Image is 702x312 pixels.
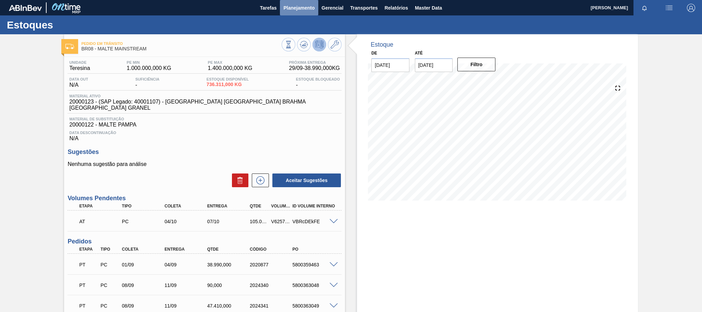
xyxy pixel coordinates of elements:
div: Pedido em Trânsito [77,278,100,293]
div: Coleta [163,204,211,208]
span: Unidade [69,60,90,64]
span: Gerencial [322,4,344,12]
h3: Volumes Pendentes [67,195,342,202]
div: 38.990,000 [206,262,254,267]
img: userActions [665,4,673,12]
span: 1.400.000,000 KG [208,65,253,71]
p: PT [79,262,98,267]
label: De [371,51,377,56]
div: Entrega [163,247,211,252]
div: 04/09/2025 [163,262,211,267]
div: Excluir Sugestões [229,173,248,187]
p: PT [79,303,98,309]
span: PE MIN [127,60,171,64]
p: AT [79,219,124,224]
span: Estoque Disponível [207,77,249,81]
p: PT [79,283,98,288]
h3: Sugestões [67,148,342,156]
div: Aguardando Informações de Transporte [77,214,125,229]
div: Id Volume Interno [291,204,339,208]
input: dd/mm/yyyy [371,58,409,72]
button: Aceitar Sugestões [272,173,341,187]
div: Pedido em Trânsito [77,257,100,272]
span: Relatórios [384,4,408,12]
span: Data out [69,77,88,81]
div: 5800363049 [291,303,339,309]
div: Pedido de Compra [99,262,121,267]
div: 2020877 [248,262,296,267]
img: Logout [687,4,695,12]
div: Qtde [206,247,254,252]
div: Qtde [248,204,270,208]
input: dd/mm/yyyy [415,58,453,72]
span: Material de Substituição [69,117,340,121]
h1: Estoques [7,21,128,29]
img: TNhmsLtSVTkK8tSr43FrP2fwEKptu5GPRR3wAAAABJRU5ErkJggg== [9,5,42,11]
span: Estoque Bloqueado [296,77,340,81]
span: BR08 - MALTE MAINSTREAM [81,46,282,51]
span: 1.000.000,000 KG [127,65,171,71]
span: 20000122 - MALTE PAMPA [69,122,340,128]
div: Coleta [120,247,168,252]
span: Planejamento [283,4,315,12]
span: Transportes [350,4,378,12]
div: V625782 [269,219,292,224]
div: N/A [67,77,90,88]
div: Tipo [120,204,168,208]
div: 5800363048 [291,283,339,288]
h3: Pedidos [67,238,342,245]
div: - [294,77,342,88]
div: Etapa [77,204,125,208]
div: Tipo [99,247,121,252]
div: Nova sugestão [248,173,269,187]
span: 736.311,000 KG [207,82,249,87]
span: Pedido em Trânsito [81,41,282,46]
div: 90,000 [206,283,254,288]
div: Código [248,247,296,252]
button: Ir ao Master Data / Geral [328,38,342,51]
div: 2024340 [248,283,296,288]
button: Filtro [457,58,495,71]
span: Tarefas [260,4,277,12]
div: 47.410,000 [206,303,254,309]
div: 2024341 [248,303,296,309]
button: Visão Geral dos Estoques [282,38,295,51]
div: 07/10/2025 [206,219,254,224]
div: Pedido de Compra [120,219,168,224]
button: Desprogramar Estoque [312,38,326,51]
button: Notificações [633,3,655,13]
span: Próxima Entrega [289,60,340,64]
img: Ícone [65,44,74,49]
div: 5800359463 [291,262,339,267]
div: VBRcDEkFE [291,219,339,224]
div: - [134,77,161,88]
p: Nenhuma sugestão para análise [67,161,342,167]
div: Pedido de Compra [99,283,121,288]
span: Master Data [415,4,442,12]
div: 11/09/2025 [163,283,211,288]
div: Pedido de Compra [99,303,121,309]
span: Suficiência [135,77,159,81]
div: N/A [67,128,342,142]
div: Aceitar Sugestões [269,173,342,188]
div: 11/09/2025 [163,303,211,309]
div: 08/09/2025 [120,283,168,288]
div: PO [291,247,339,252]
span: 29/09 - 38.990,000 KG [289,65,340,71]
button: Atualizar Gráfico [297,38,311,51]
span: Data Descontinuação [69,131,340,135]
div: Volume Portal [269,204,292,208]
span: PE MAX [208,60,253,64]
div: 01/09/2025 [120,262,168,267]
div: 04/10/2025 [163,219,211,224]
label: Até [415,51,423,56]
div: Etapa [77,247,100,252]
div: 08/09/2025 [120,303,168,309]
span: 20000123 - (SAP Legado: 40001107) - [GEOGRAPHIC_DATA] [GEOGRAPHIC_DATA] BRAHMA [GEOGRAPHIC_DATA] ... [69,99,343,111]
div: 105.000,000 [248,219,270,224]
div: Estoque [371,41,393,48]
div: Entrega [206,204,254,208]
span: Teresina [69,65,90,71]
span: Material ativo [69,94,343,98]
